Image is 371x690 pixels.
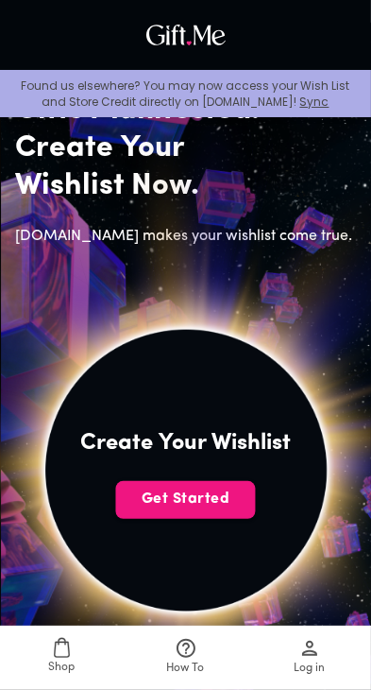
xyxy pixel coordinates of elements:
[80,428,291,458] h4: Create Your Wishlist
[247,626,371,690] a: Log in
[15,78,356,110] p: Found us elsewhere? You may now access your Wish List and Store Credit directly on [DOMAIN_NAME]!
[167,660,205,678] span: How To
[49,659,76,677] span: Shop
[116,481,256,519] button: Get Started
[294,660,325,678] span: Log in
[300,94,329,110] a: Sync
[124,626,247,690] a: How To
[116,489,256,509] span: Get Started
[142,20,230,50] img: GiftMe Logo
